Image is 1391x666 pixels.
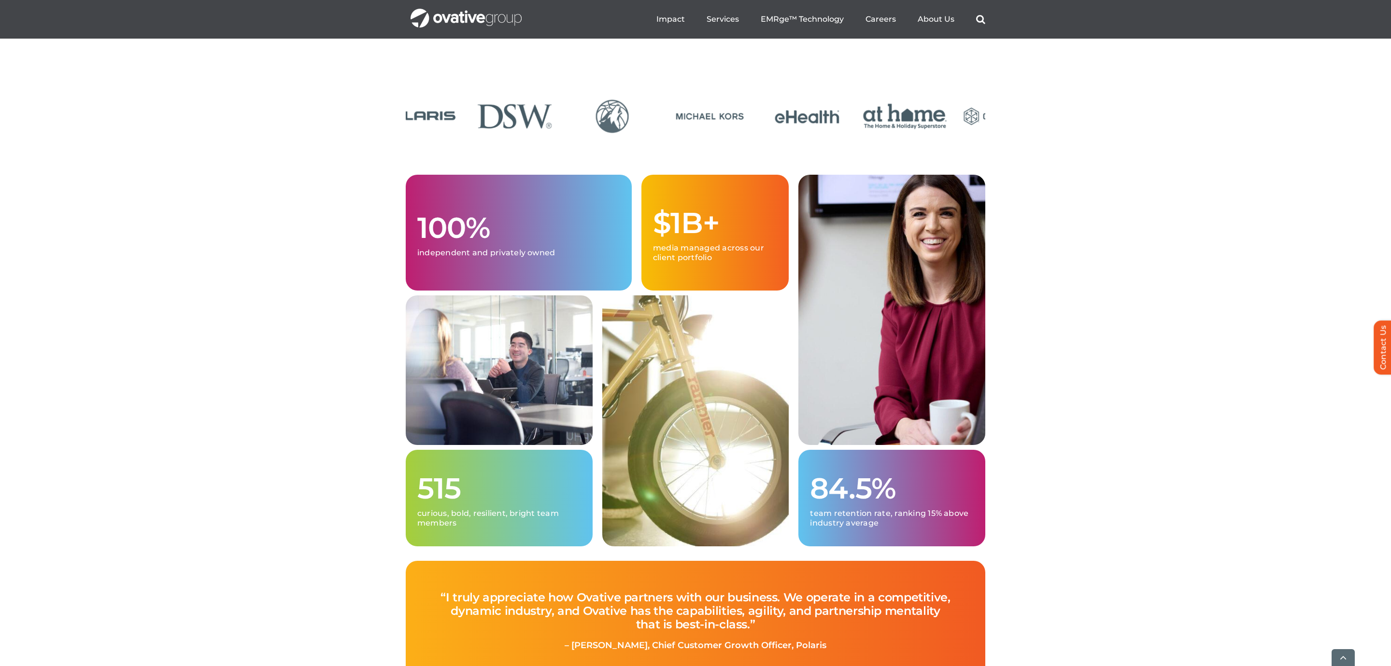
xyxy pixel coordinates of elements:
[371,97,463,137] div: 10 / 24
[567,97,658,137] div: 12 / 24
[602,295,789,546] img: Home – Grid 2
[411,8,522,17] a: OG_Full_horizontal_WHT
[664,97,755,137] div: 13 / 24
[957,97,1048,137] div: 16 / 24
[417,509,581,528] p: curious, bold, resilient, bright team members
[859,97,951,137] div: 15 / 24
[918,14,954,24] a: About Us
[656,4,985,35] nav: Menu
[469,97,560,137] div: 11 / 24
[707,14,739,24] a: Services
[417,212,620,243] h1: 100%
[653,243,777,263] p: media managed across our client portfolio
[798,175,985,445] img: Home – Grid 3
[417,473,581,504] h1: 515
[810,509,974,528] p: team retention rate, ranking 15% above industry average
[761,14,844,24] a: EMRge™ Technology
[866,14,896,24] a: Careers
[428,581,963,641] h4: “I truly appreciate how Ovative partners with our business. We operate in a competitive, dynamic ...
[653,208,777,238] h1: $1B+
[417,248,620,258] p: independent and privately owned
[810,473,974,504] h1: 84.5%
[406,295,593,445] img: Home – Grid 1
[762,97,853,137] div: 14 / 24
[428,641,963,651] p: – [PERSON_NAME], Chief Customer Growth Officer, Polaris
[656,14,685,24] a: Impact
[976,14,985,24] a: Search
